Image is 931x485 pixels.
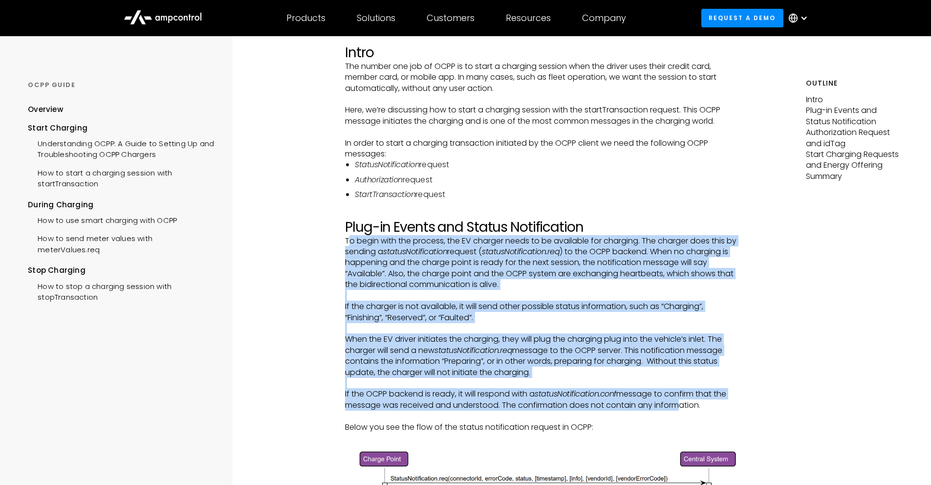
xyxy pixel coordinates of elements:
[383,246,447,257] em: statusNotification
[355,175,740,185] li: request
[345,236,740,290] p: To begin with the process, the EV charger needs to be available for charging. The charger does th...
[806,171,903,182] p: Summary
[28,123,214,133] div: Start Charging
[28,210,177,228] a: How to use smart charging with OCPP
[345,127,740,137] p: ‍
[582,13,626,23] div: Company
[345,323,740,334] p: ‍
[506,13,551,23] div: Resources
[28,265,214,276] div: Stop Charging
[345,422,740,433] p: Below you see the flow of the status notification request in OCPP:
[345,378,740,389] p: ‍
[345,389,740,411] p: If the OCPP backend is ready, it will respond with a message to confirm that the message was rece...
[345,433,740,443] p: ‍
[28,81,214,89] div: OCPP GUIDE
[345,290,740,301] p: ‍
[28,104,63,122] a: Overview
[355,159,740,170] li: request
[806,149,903,171] p: Start Charging Requests and Energy Offering
[28,276,214,306] a: How to stop a charging session with stopTransaction
[28,199,214,210] div: During Charging
[434,345,512,356] em: statusNotification.req
[357,13,395,23] div: Solutions
[427,13,475,23] div: Customers
[355,159,419,170] em: StatusNotification
[345,138,740,160] p: In order to start a charging transaction initiated by the OCPP client we need the following OCPP ...
[355,189,740,200] li: request
[355,189,415,200] em: StartTransaction
[28,104,63,115] div: Overview
[345,411,740,421] p: ‍
[28,163,214,192] a: How to start a charging session with startTransaction
[806,94,903,105] p: Intro
[535,388,616,399] em: statusNotification.conf
[806,105,903,127] p: Plug-in Events and Status Notification
[345,94,740,105] p: ‍
[345,44,740,61] h2: Intro
[286,13,325,23] div: Products
[806,78,903,88] h5: Outline
[28,133,214,163] a: Understanding OCPP: A Guide to Setting Up and Troubleshooting OCPP Chargers
[345,208,740,219] p: ‍
[345,219,740,236] h2: Plug-in Events and Status Notification
[345,301,740,323] p: If the charger is not available, it will send other possible status information, such as “Chargin...
[345,61,740,94] p: The number one job of OCPP is to start a charging session when the driver uses their credit card,...
[482,246,560,257] em: statusNotification.req
[345,334,740,378] p: When the EV driver initiates the charging, they will plug the charging plug into the vehicle’s in...
[28,228,214,258] a: How to send meter values with meterValues.req
[345,105,740,127] p: Here, we’re discussing how to start a charging session with the startTransaction request. This OC...
[701,9,783,27] a: Request a demo
[806,127,903,149] p: Authorization Request and idTag
[355,174,403,185] em: Authorization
